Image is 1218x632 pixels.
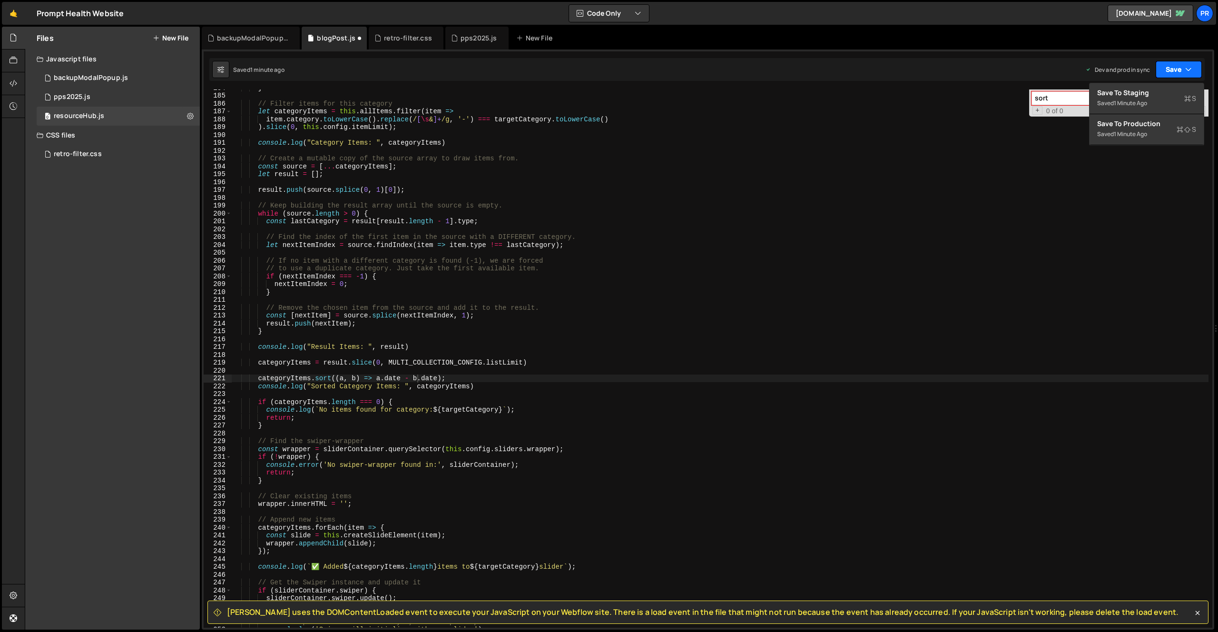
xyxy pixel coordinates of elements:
div: 232 [204,461,232,469]
div: 191 [204,139,232,147]
div: 219 [204,359,232,367]
div: Prompt Health Website [37,8,124,19]
span: S [1177,125,1196,134]
div: 193 [204,155,232,163]
button: Save to StagingS Saved1 minute ago [1090,83,1204,114]
div: 16625/45443.css [37,145,200,164]
div: 197 [204,186,232,194]
div: 196 [204,178,232,187]
div: 252 [204,618,232,626]
div: 1 minute ago [1114,99,1147,107]
span: 0 of 0 [1042,107,1067,115]
div: 202 [204,226,232,234]
div: 194 [204,163,232,171]
div: 231 [204,453,232,461]
div: 206 [204,257,232,265]
div: 244 [204,555,232,563]
div: 190 [204,131,232,139]
div: 195 [204,170,232,178]
div: 223 [204,390,232,398]
div: 203 [204,233,232,241]
div: 1 minute ago [250,66,285,74]
div: 192 [204,147,232,155]
div: 185 [204,92,232,100]
div: 239 [204,516,232,524]
div: 249 [204,594,232,602]
div: 241 [204,532,232,540]
div: pps2025.js [461,33,497,43]
div: 248 [204,587,232,595]
a: Pr [1196,5,1213,22]
a: 🤙 [2,2,25,25]
div: 205 [204,249,232,257]
div: retro-filter.css [54,150,102,158]
div: 237 [204,500,232,508]
div: backupModalPopup.js [54,74,128,82]
span: 0 [45,113,50,121]
div: 217 [204,343,232,351]
button: Save to ProductionS Saved1 minute ago [1090,114,1204,145]
div: Saved [233,66,285,74]
div: 209 [204,280,232,288]
span: S [1184,94,1196,103]
div: 216 [204,336,232,344]
h2: Files [37,33,54,43]
button: Code Only [569,5,649,22]
div: 246 [204,571,232,579]
div: 218 [204,351,232,359]
div: 186 [204,100,232,108]
div: 228 [204,430,232,438]
div: 16625/45860.js [37,69,200,88]
div: Saved [1097,98,1196,109]
div: 189 [204,123,232,131]
div: blogPost.js [317,33,355,43]
div: 208 [204,273,232,281]
div: 245 [204,563,232,571]
div: Dev and prod in sync [1085,66,1150,74]
div: 247 [204,579,232,587]
div: 198 [204,194,232,202]
div: 243 [204,547,232,555]
div: CSS files [25,126,200,145]
div: 16625/45293.js [37,88,200,107]
div: Save to Staging [1097,88,1196,98]
div: 229 [204,437,232,445]
div: resourceHub.js [54,112,104,120]
div: 210 [204,288,232,296]
button: New File [153,34,188,42]
div: 220 [204,367,232,375]
div: 236 [204,493,232,501]
div: Saved [1097,128,1196,140]
div: 225 [204,406,232,414]
div: 200 [204,210,232,218]
div: retro-filter.css [384,33,432,43]
div: 240 [204,524,232,532]
div: 207 [204,265,232,273]
div: 238 [204,508,232,516]
div: 242 [204,540,232,548]
div: 251 [204,610,232,618]
div: 233 [204,469,232,477]
div: 199 [204,202,232,210]
a: [DOMAIN_NAME] [1108,5,1193,22]
div: 230 [204,445,232,454]
div: 224 [204,398,232,406]
div: New File [516,33,556,43]
div: 226 [204,414,232,422]
div: 250 [204,602,232,611]
div: 222 [204,383,232,391]
div: 188 [204,116,232,124]
div: 187 [204,108,232,116]
div: 1 minute ago [1114,130,1147,138]
div: 16625/45859.js [37,107,200,126]
button: Save [1156,61,1202,78]
input: Search for [1031,91,1151,105]
span: [PERSON_NAME] uses the DOMContentLoaded event to execute your JavaScript on your Webflow site. Th... [227,607,1179,617]
div: 215 [204,327,232,336]
div: 204 [204,241,232,249]
div: pps2025.js [54,93,90,101]
div: 235 [204,484,232,493]
div: Javascript files [25,49,200,69]
div: Save to Production [1097,119,1196,128]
